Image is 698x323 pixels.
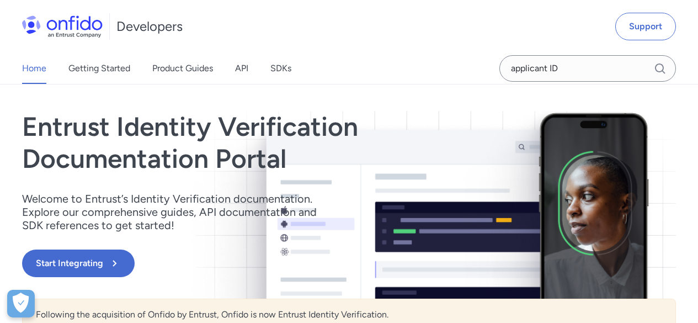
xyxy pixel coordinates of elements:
[615,13,676,40] a: Support
[235,53,248,84] a: API
[68,53,130,84] a: Getting Started
[499,55,676,82] input: Onfido search input field
[270,53,291,84] a: SDKs
[22,53,46,84] a: Home
[152,53,213,84] a: Product Guides
[22,192,331,232] p: Welcome to Entrust’s Identity Verification documentation. Explore our comprehensive guides, API d...
[7,290,35,317] div: Cookie Preferences
[22,250,480,277] a: Start Integrating
[116,18,183,35] h1: Developers
[22,111,480,174] h1: Entrust Identity Verification Documentation Portal
[22,15,103,38] img: Onfido Logo
[7,290,35,317] button: Open Preferences
[22,250,135,277] button: Start Integrating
